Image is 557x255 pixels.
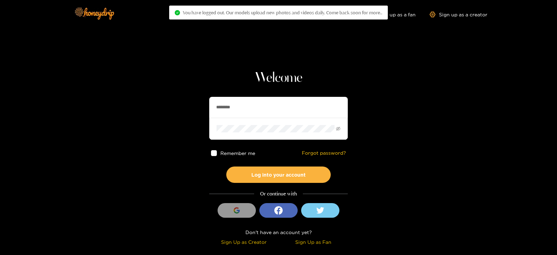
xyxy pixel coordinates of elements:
div: Sign Up as Creator [211,238,277,246]
span: check-circle [175,10,180,15]
span: You have logged out. Our models upload new photos and videos daily. Come back soon for more.. [183,10,382,15]
a: Sign up as a creator [430,11,487,17]
h1: Welcome [209,70,348,86]
span: Remember me [220,150,255,156]
a: Sign up as a fan [368,11,416,17]
button: Log into your account [226,167,331,183]
div: Sign Up as Fan [280,238,346,246]
a: Forgot password? [302,150,346,156]
div: Or continue with [209,190,348,198]
span: eye-invisible [336,126,340,131]
div: Don't have an account yet? [209,228,348,236]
